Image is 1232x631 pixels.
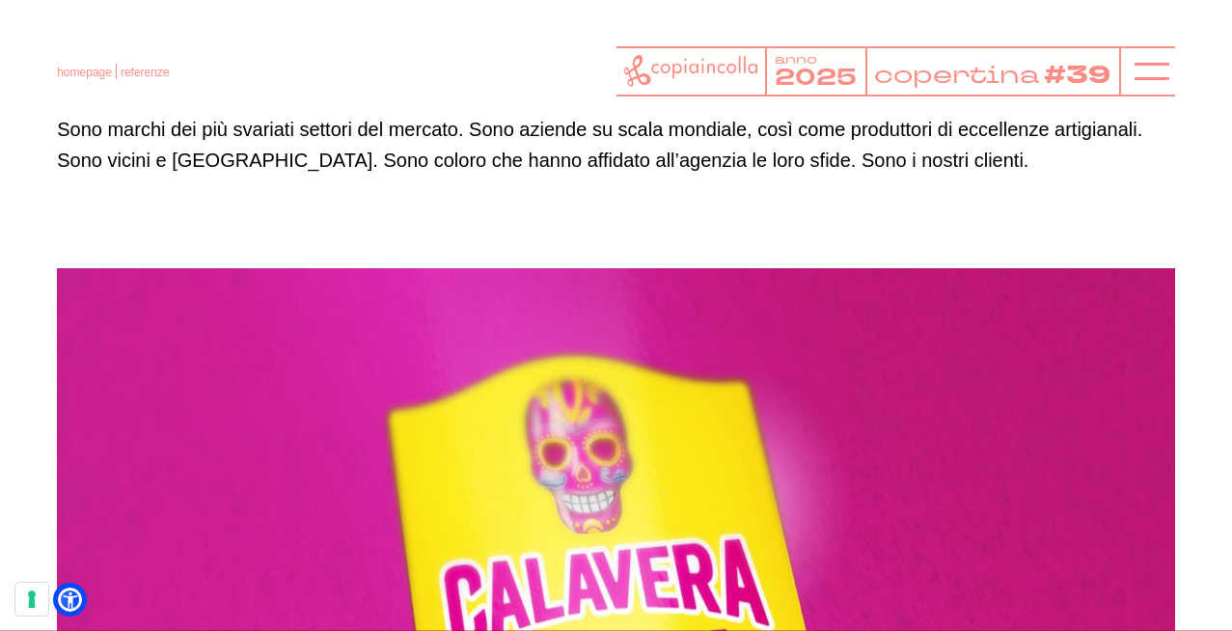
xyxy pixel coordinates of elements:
a: homepage [57,66,112,79]
tspan: copertina [874,58,1039,91]
button: Le tue preferenze relative al consenso per le tecnologie di tracciamento [15,583,48,616]
span: referenze [121,66,170,79]
tspan: #39 [1044,58,1110,93]
tspan: anno [775,50,817,68]
a: Open Accessibility Menu [58,588,82,612]
tspan: 2025 [775,62,857,94]
p: Sono marchi dei più svariati settori del mercato. Sono aziende su scala mondiale, così come produ... [57,114,1175,176]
